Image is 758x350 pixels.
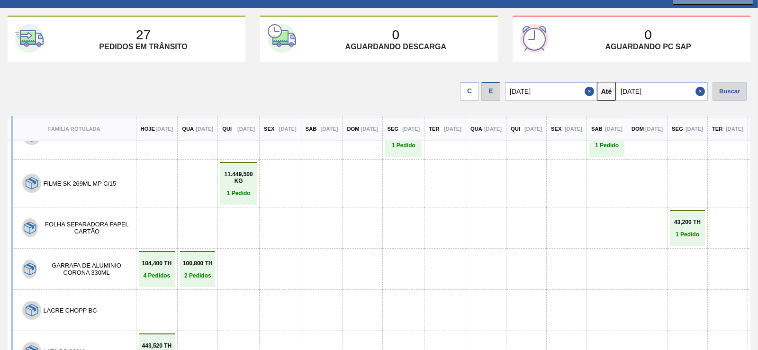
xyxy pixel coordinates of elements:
div: E [481,82,500,101]
div: Visão data de Coleta [460,80,479,101]
img: 7hKVVNeldsGH5KwE07rPnOGsQy+SHCf9ftlnweef0E1el2YcIeEt5yaNqj+jPq4oMsVpG1vCxiwYEd4SvddTlxqBvEWZPhf52... [24,222,36,234]
a: 104,400 TH4 Pedidos [141,260,173,279]
p: Pedidos em trânsito [99,43,187,51]
input: dd/mm/yyyy [505,82,597,101]
p: Dom [632,126,644,132]
p: [DATE] [726,126,743,132]
p: Sex [264,126,274,132]
p: [DATE] [444,126,461,132]
button: LACRE CHOPP BC [44,307,97,314]
p: Qua [470,126,482,132]
p: [DATE] [155,126,173,132]
p: Qui [511,126,520,132]
p: [DATE] [320,126,338,132]
p: 1 Pedido [672,231,703,238]
a: 100,800 TH2 Pedidos [182,260,213,279]
p: [DATE] [605,126,623,132]
p: 0 [392,27,399,43]
input: dd/mm/yyyy [616,82,708,101]
a: 11.449,500 KG1 Pedido [223,171,254,197]
p: 11.449,500 KG [223,171,254,184]
p: Ter [712,126,722,132]
img: second-card-icon [268,24,296,53]
p: 0 [644,27,652,43]
div: C [460,82,479,101]
p: [DATE] [279,126,297,132]
div: Visão Data de Entrega [481,80,500,101]
img: 7hKVVNeldsGH5KwE07rPnOGsQy+SHCf9ftlnweef0E1el2YcIeEt5yaNqj+jPq4oMsVpG1vCxiwYEd4SvddTlxqBvEWZPhf52... [24,263,36,275]
p: Seg [672,126,683,132]
div: Buscar [713,82,747,101]
p: [DATE] [484,126,502,132]
p: 43,200 TH [672,219,703,225]
p: Qui [222,126,232,132]
button: Close [585,82,597,101]
p: Dom [347,126,359,132]
p: 4 Pedidos [141,272,173,279]
p: 100,800 TH [182,260,213,267]
p: [DATE] [402,126,420,132]
p: [DATE] [565,126,582,132]
p: 1 Pedido [223,190,254,197]
p: 443,520 TH [141,342,173,349]
p: Sab [591,126,603,132]
p: Hoje [141,126,155,132]
p: Sab [306,126,317,132]
button: FOLHA SEPARADORA PAPEL CARTÃO [40,221,133,235]
img: 7hKVVNeldsGH5KwE07rPnOGsQy+SHCf9ftlnweef0E1el2YcIeEt5yaNqj+jPq4oMsVpG1vCxiwYEd4SvddTlxqBvEWZPhf52... [26,177,38,189]
button: FILME SK 269ML MP C/15 [44,180,117,187]
p: 1 Pedido [592,142,622,149]
p: Ter [429,126,439,132]
p: [DATE] [196,126,213,132]
p: 2 Pedidos [182,272,213,279]
p: Aguardando descarga [345,43,446,51]
button: Close [695,82,708,101]
img: first-card-icon [15,24,44,53]
img: third-card-icon [520,24,549,53]
p: [DATE] [237,126,255,132]
button: GARRAFA DE ALUMINIO CORONA 330ML [39,262,133,276]
p: [DATE] [645,126,663,132]
a: 43,200 TH1 Pedido [672,219,703,238]
p: 104,400 TH [141,260,173,267]
p: Aguardando PC SAP [605,43,691,51]
p: [DATE] [361,126,378,132]
p: Seg [387,126,398,132]
p: Qua [182,126,194,132]
p: [DATE] [686,126,703,132]
button: Até [597,82,616,101]
p: [DATE] [524,126,542,132]
p: 27 [136,27,151,43]
p: 1 Pedido [388,142,419,149]
img: 7hKVVNeldsGH5KwE07rPnOGsQy+SHCf9ftlnweef0E1el2YcIeEt5yaNqj+jPq4oMsVpG1vCxiwYEd4SvddTlxqBvEWZPhf52... [26,304,38,316]
th: Família Rotulada [12,116,136,141]
p: Sex [551,126,561,132]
